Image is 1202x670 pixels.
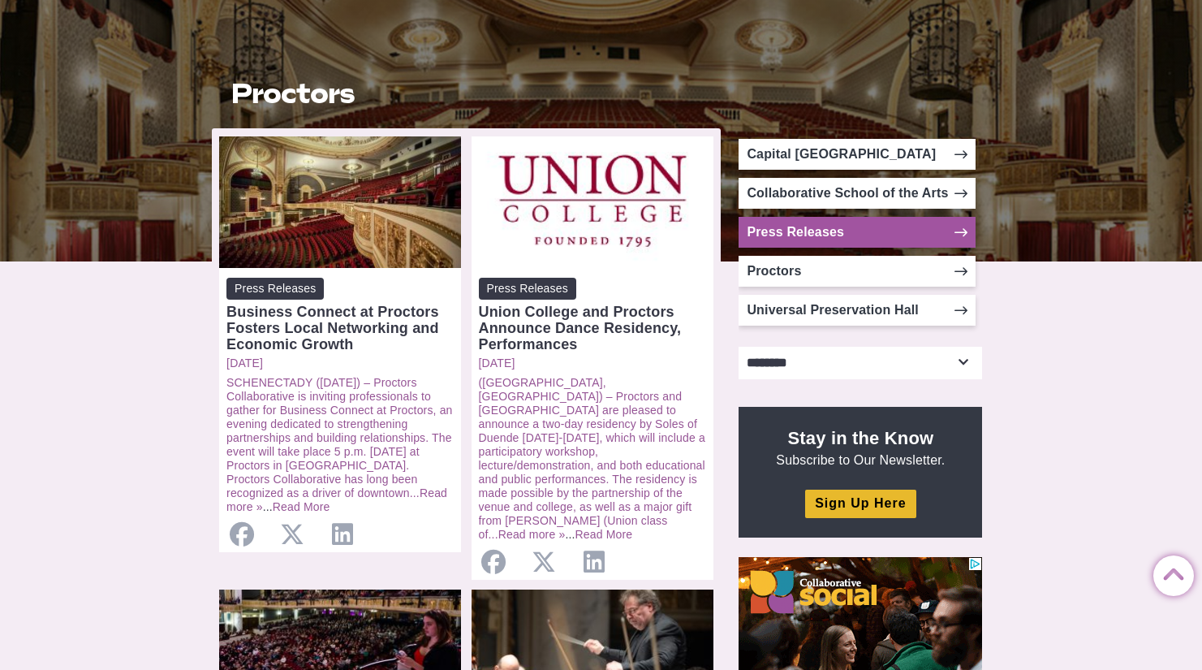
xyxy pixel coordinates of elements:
div: Union College and Proctors Announce Dance Residency, Performances [479,304,706,352]
select: Select category [739,347,982,379]
a: SCHENECTADY ([DATE]) – Proctors Collaborative is inviting professionals to gather for Business Co... [226,376,452,499]
span: Press Releases [226,278,324,300]
a: Proctors [739,256,976,287]
a: Collaborative School of the Arts [739,178,976,209]
a: Press Releases Business Connect at Proctors Fosters Local Networking and Economic Growth [226,278,454,352]
a: Read more » [226,486,447,513]
p: ... [479,376,706,542]
a: [DATE] [226,357,454,370]
a: ([GEOGRAPHIC_DATA], [GEOGRAPHIC_DATA]) – Proctors and [GEOGRAPHIC_DATA] are pleased to announce a... [479,376,705,541]
a: Press Releases Union College and Proctors Announce Dance Residency, Performances [479,278,706,352]
span: Press Releases [479,278,576,300]
a: Capital [GEOGRAPHIC_DATA] [739,139,976,170]
a: Read More [575,528,633,541]
div: Business Connect at Proctors Fosters Local Networking and Economic Growth [226,304,454,352]
a: Sign Up Here [805,490,916,518]
a: [DATE] [479,357,706,370]
h1: Proctors [231,78,702,109]
p: Subscribe to Our Newsletter. [758,426,963,469]
a: Read More [273,500,330,513]
strong: Stay in the Know [788,428,934,448]
a: Press Releases [739,217,976,248]
p: ... [226,376,454,514]
a: Read more » [498,528,566,541]
a: Back to Top [1153,556,1186,589]
a: Universal Preservation Hall [739,295,976,326]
